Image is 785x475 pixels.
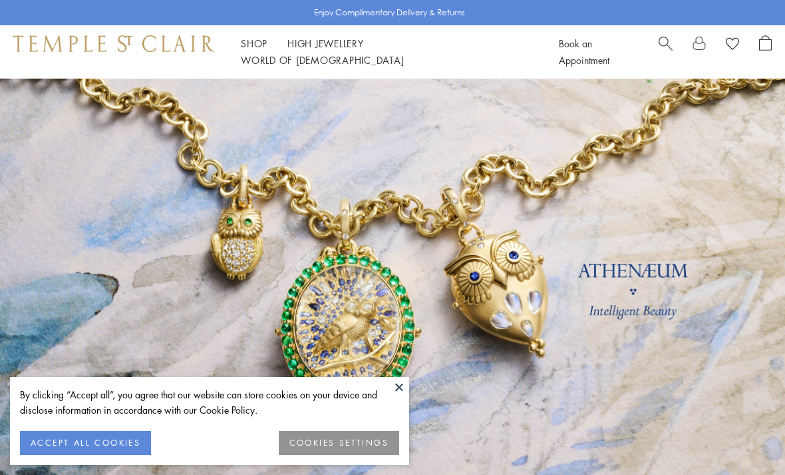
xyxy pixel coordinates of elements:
a: Search [659,35,673,69]
p: Enjoy Complimentary Delivery & Returns [314,6,465,19]
a: High JewelleryHigh Jewellery [287,37,364,50]
button: ACCEPT ALL COOKIES [20,431,151,455]
nav: Main navigation [241,35,529,69]
a: View Wishlist [726,35,739,55]
button: COOKIES SETTINGS [279,431,399,455]
img: Temple St. Clair [13,35,214,51]
div: By clicking “Accept all”, you agree that our website can store cookies on your device and disclos... [20,387,399,418]
a: Open Shopping Bag [759,35,772,69]
a: ShopShop [241,37,267,50]
a: World of [DEMOGRAPHIC_DATA]World of [DEMOGRAPHIC_DATA] [241,53,404,67]
a: Book an Appointment [559,37,609,67]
